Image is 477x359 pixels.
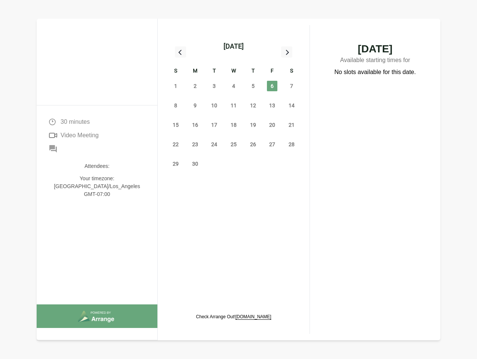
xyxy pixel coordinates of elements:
[224,41,244,52] div: [DATE]
[49,162,145,170] p: Attendees:
[248,139,258,150] span: Thursday, June 26, 2025
[228,100,239,111] span: Wednesday, June 11, 2025
[282,67,301,76] div: S
[196,314,271,320] p: Check Arrange Out!
[49,175,145,198] p: Your timezone: [GEOGRAPHIC_DATA]/Los_Angeles GMT-07:00
[170,139,181,150] span: Sunday, June 22, 2025
[190,81,200,91] span: Monday, June 2, 2025
[286,100,297,111] span: Saturday, June 14, 2025
[170,120,181,130] span: Sunday, June 15, 2025
[286,120,297,130] span: Saturday, June 21, 2025
[61,131,99,140] span: Video Meeting
[209,139,219,150] span: Tuesday, June 24, 2025
[228,81,239,91] span: Wednesday, June 4, 2025
[236,314,271,319] a: [DOMAIN_NAME]
[228,139,239,150] span: Wednesday, June 25, 2025
[263,67,282,76] div: F
[286,139,297,150] span: Saturday, June 28, 2025
[190,100,200,111] span: Monday, June 9, 2025
[170,159,181,169] span: Sunday, June 29, 2025
[267,100,277,111] span: Friday, June 13, 2025
[170,81,181,91] span: Sunday, June 1, 2025
[286,81,297,91] span: Saturday, June 7, 2025
[267,120,277,130] span: Friday, June 20, 2025
[248,81,258,91] span: Thursday, June 5, 2025
[190,159,200,169] span: Monday, June 30, 2025
[325,44,425,54] span: [DATE]
[243,67,263,76] div: T
[209,100,219,111] span: Tuesday, June 10, 2025
[190,120,200,130] span: Monday, June 16, 2025
[185,67,205,76] div: M
[325,54,425,68] p: Available starting times for
[209,120,219,130] span: Tuesday, June 17, 2025
[170,100,181,111] span: Sunday, June 8, 2025
[224,67,243,76] div: W
[190,139,200,150] span: Monday, June 23, 2025
[248,120,258,130] span: Thursday, June 19, 2025
[61,117,90,126] span: 30 minutes
[267,81,277,91] span: Friday, June 6, 2025
[248,100,258,111] span: Thursday, June 12, 2025
[335,68,416,77] p: No slots available for this date.
[204,67,224,76] div: T
[228,120,239,130] span: Wednesday, June 18, 2025
[166,67,185,76] div: S
[267,139,277,150] span: Friday, June 27, 2025
[209,81,219,91] span: Tuesday, June 3, 2025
